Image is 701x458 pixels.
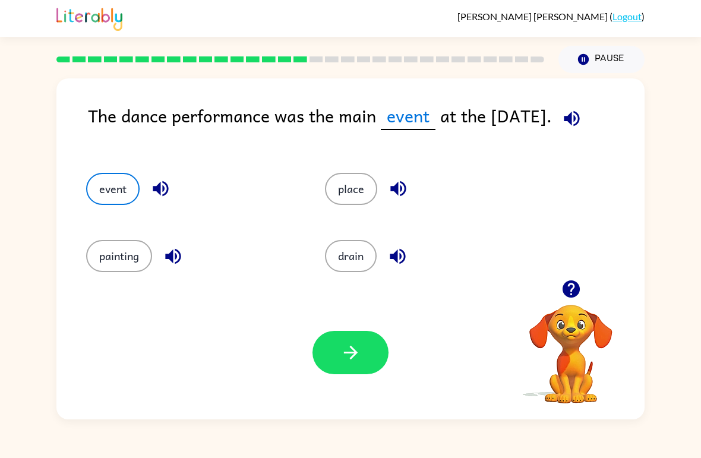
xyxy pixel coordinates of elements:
[325,173,377,205] button: place
[86,240,152,272] button: painting
[457,11,645,22] div: ( )
[88,102,645,149] div: The dance performance was the main at the [DATE].
[56,5,122,31] img: Literably
[86,173,140,205] button: event
[558,46,645,73] button: Pause
[381,102,435,130] span: event
[612,11,642,22] a: Logout
[457,11,610,22] span: [PERSON_NAME] [PERSON_NAME]
[325,240,377,272] button: drain
[511,286,630,405] video: Your browser must support playing .mp4 files to use Literably. Please try using another browser.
